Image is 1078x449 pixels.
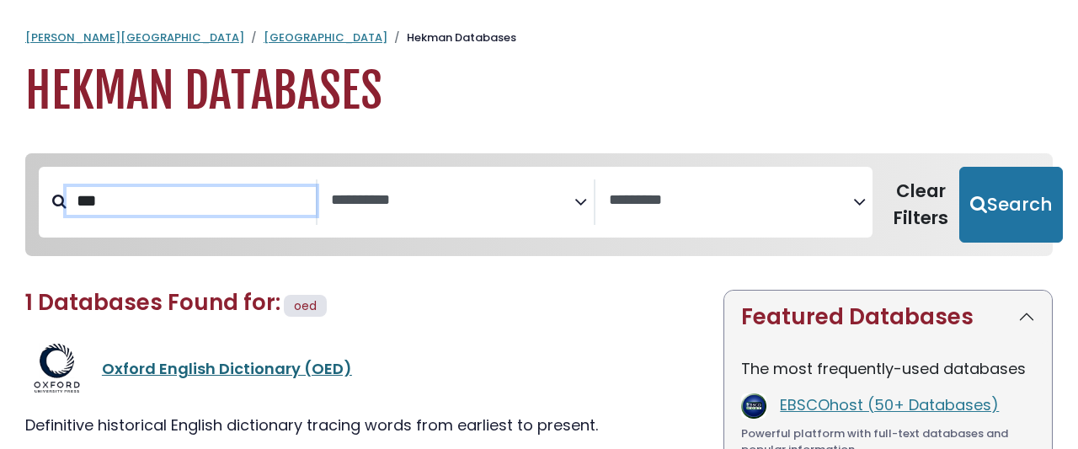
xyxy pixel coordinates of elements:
nav: breadcrumb [25,29,1053,46]
a: [PERSON_NAME][GEOGRAPHIC_DATA] [25,29,244,45]
textarea: Search [609,192,853,210]
span: 1 Databases Found for: [25,287,280,318]
button: Clear Filters [883,167,959,243]
div: Definitive historical English dictionary tracing words from earliest to present. [25,414,703,436]
a: [GEOGRAPHIC_DATA] [264,29,387,45]
button: Featured Databases [724,291,1052,344]
li: Hekman Databases [387,29,516,46]
p: The most frequently-used databases [741,357,1035,380]
span: oed [294,297,317,314]
h1: Hekman Databases [25,63,1053,120]
input: Search database by title or keyword [67,187,316,215]
a: Oxford English Dictionary (OED) [102,358,352,379]
textarea: Search [331,192,575,210]
a: EBSCOhost (50+ Databases) [780,394,999,415]
nav: Search filters [25,153,1053,256]
button: Submit for Search Results [959,167,1063,243]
